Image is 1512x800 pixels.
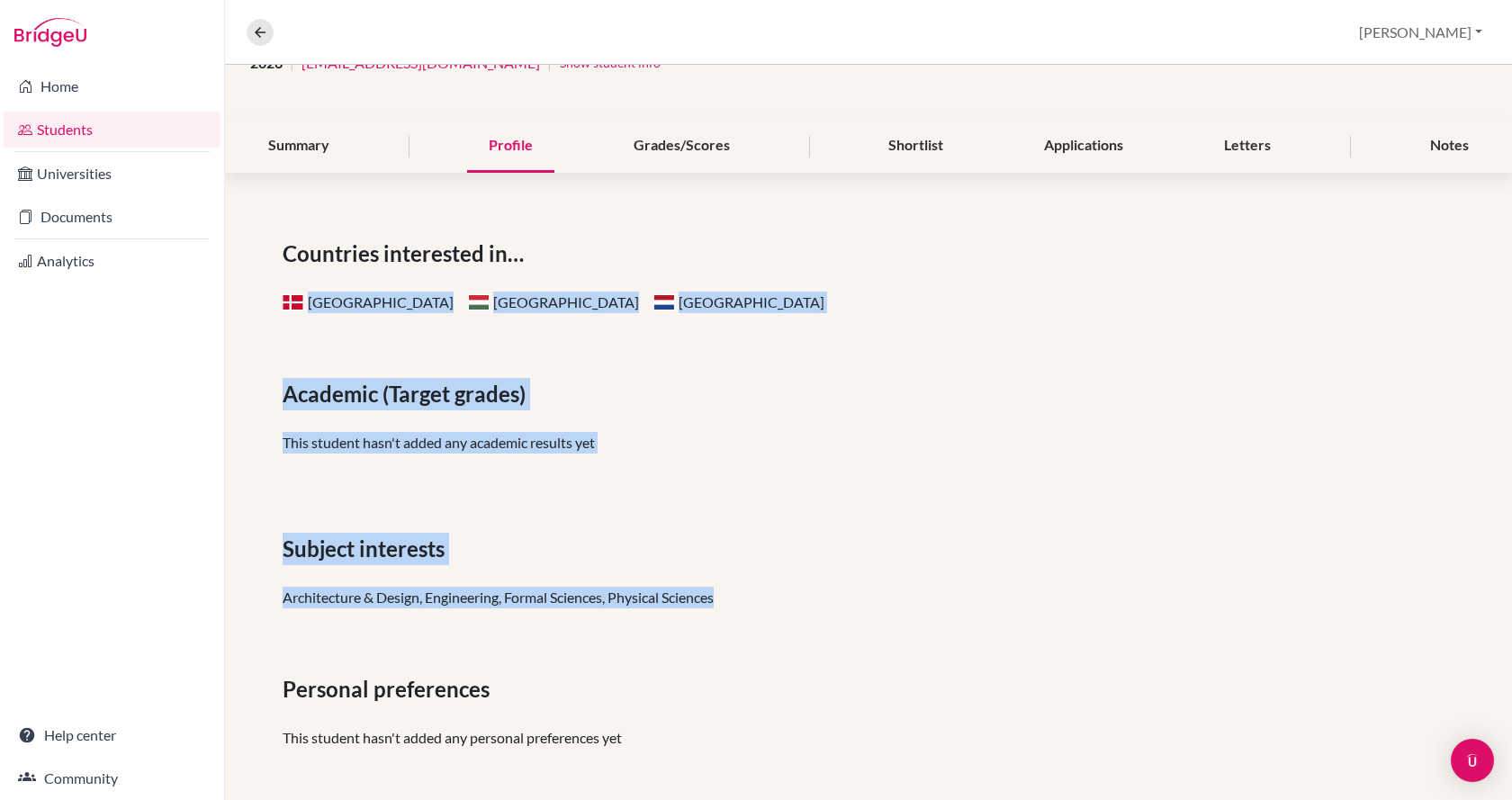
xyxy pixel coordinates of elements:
[1451,739,1494,782] div: Open Intercom Messenger
[283,294,304,310] span: Denmark
[283,727,1454,749] p: This student hasn't added any personal preferences yet
[1202,120,1292,173] div: Letters
[468,293,639,310] span: [GEOGRAPHIC_DATA]
[4,199,220,235] a: Documents
[653,293,824,310] span: [GEOGRAPHIC_DATA]
[283,238,531,270] span: Countries interested in…
[283,587,1454,608] div: Architecture & Design, Engineering, Formal Sciences, Physical Sciences
[4,717,220,753] a: Help center
[14,18,86,47] img: Bridge-U
[283,533,452,565] span: Subject interests
[1022,120,1145,173] div: Applications
[4,156,220,192] a: Universities
[4,68,220,104] a: Home
[283,432,1454,454] p: This student hasn't added any academic results yet
[612,120,751,173] div: Grades/Scores
[867,120,965,173] div: Shortlist
[4,112,220,148] a: Students
[283,293,454,310] span: [GEOGRAPHIC_DATA]
[468,294,490,310] span: Hungary
[653,294,675,310] span: Netherlands
[247,120,351,173] div: Summary
[283,378,533,410] span: Academic (Target grades)
[1351,15,1490,49] button: [PERSON_NAME]
[467,120,554,173] div: Profile
[4,243,220,279] a: Analytics
[283,673,497,706] span: Personal preferences
[4,760,220,796] a: Community
[1408,120,1490,173] div: Notes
